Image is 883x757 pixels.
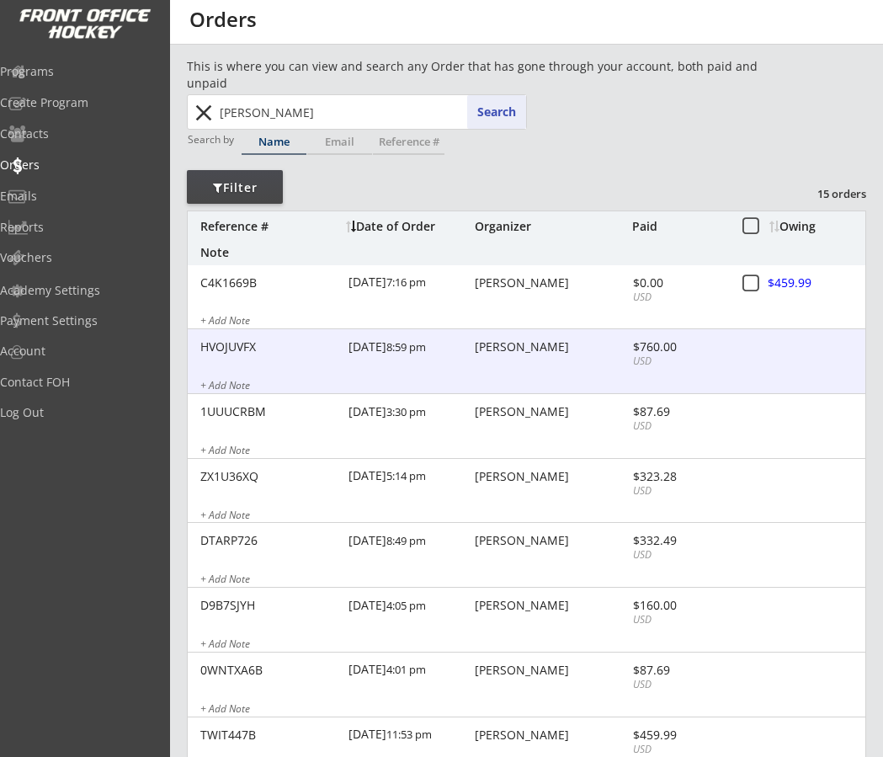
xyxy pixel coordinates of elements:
div: Reference # [373,136,444,147]
div: D9B7SJYH [200,600,338,611]
div: $323.28 [633,471,723,482]
div: $760.00 [633,341,723,353]
div: + Add Note [200,639,865,653]
font: 4:01 pm [386,662,426,677]
div: [DATE] [348,459,471,497]
div: USD [633,548,723,562]
div: TWIT447B [200,729,338,741]
div: Name [242,136,306,147]
div: [PERSON_NAME] [475,406,628,418]
font: 11:53 pm [386,727,432,742]
div: + Add Note [200,381,865,394]
div: USD [633,613,723,627]
div: [PERSON_NAME] [475,729,628,741]
font: 3:30 pm [386,404,426,419]
div: Date of Order [346,221,471,232]
div: [PERSON_NAME] [475,341,628,353]
div: [DATE] [348,394,471,432]
div: + Add Note [200,704,865,717]
div: DTARP726 [200,535,338,546]
font: 8:59 pm [386,339,426,355]
div: [DATE] [348,265,471,303]
div: $87.69 [633,664,723,676]
div: $87.69 [633,406,723,418]
div: $160.00 [633,600,723,611]
div: [PERSON_NAME] [475,535,628,546]
div: + Add Note [200,445,865,459]
div: Email [307,136,372,147]
div: 0WNTXA6B [200,664,338,676]
div: 15 orders [779,186,866,201]
div: USD [633,355,723,369]
div: [DATE] [348,653,471,690]
div: [DATE] [348,717,471,755]
input: Start typing name... [216,95,526,129]
div: + Add Note [200,510,865,524]
div: [DATE] [348,588,471,626]
div: [PERSON_NAME] [475,600,628,611]
div: [PERSON_NAME] [475,664,628,676]
div: This is where you can view and search any Order that has gone through your account, both paid and... [187,58,770,91]
div: ZX1U36XQ [200,471,338,482]
div: [DATE] [348,329,471,367]
font: 7:16 pm [386,275,426,290]
div: C4K1669B [200,277,338,289]
button: close [189,99,217,126]
button: Search [467,95,526,129]
div: [PERSON_NAME] [475,471,628,482]
font: 8:49 pm [386,533,426,548]
div: $0.00 [633,277,723,289]
div: Note [200,247,865,259]
div: 1UUUCRBM [200,406,338,418]
div: [PERSON_NAME] [475,277,628,289]
div: $459.99 [768,277,865,289]
div: USD [633,419,723,434]
div: Reference # [200,221,338,232]
div: + Add Note [200,574,865,588]
div: Organizer [475,221,628,232]
font: 5:14 pm [386,468,426,483]
div: USD [633,678,723,692]
div: USD [633,743,723,757]
div: [DATE] [348,523,471,561]
div: Filter [187,179,283,196]
div: HVOJUVFX [200,341,338,353]
div: $332.49 [633,535,723,546]
div: Paid [632,221,723,232]
font: 4:05 pm [386,598,426,613]
div: + Add Note [200,316,865,329]
div: USD [633,291,723,305]
div: Search by [188,134,236,145]
div: Owing [769,221,866,232]
div: $459.99 [633,729,723,741]
div: USD [633,484,723,498]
